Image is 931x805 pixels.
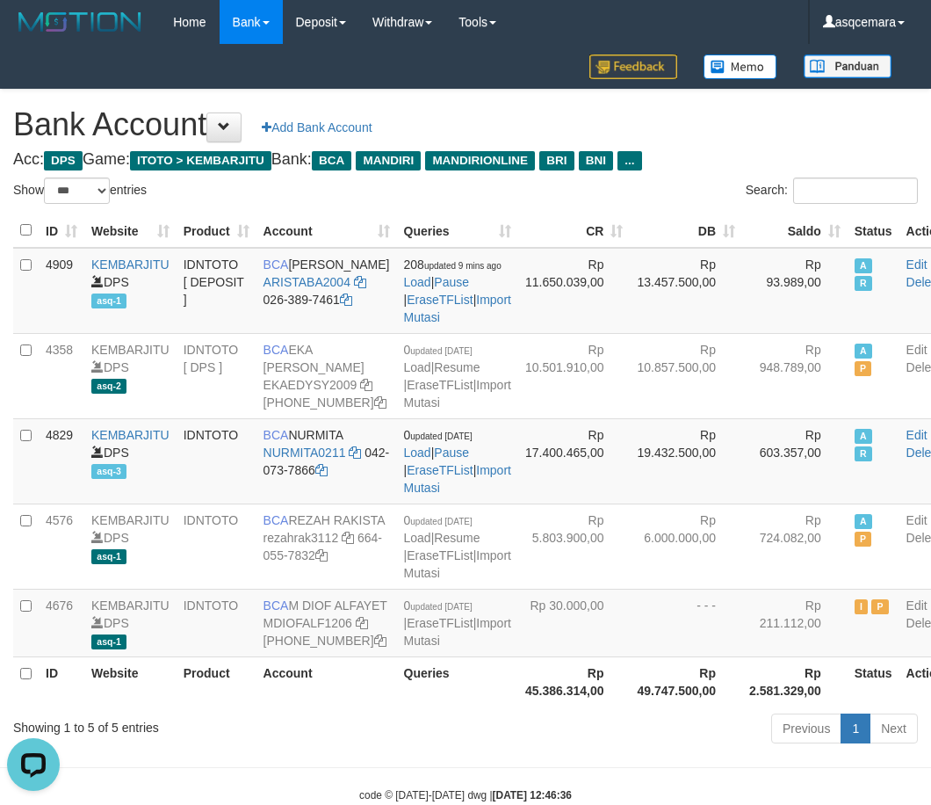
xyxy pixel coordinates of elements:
[630,333,742,418] td: Rp 10.857.500,00
[518,333,631,418] td: Rp 10.501.910,00
[742,589,848,656] td: Rp 211.112,00
[39,248,84,334] td: 4909
[91,513,170,527] a: KEMBARJITU
[374,634,386,648] a: Copy 7152165903 to clipboard
[39,656,84,707] th: ID
[91,549,126,564] span: asq-1
[263,616,352,630] a: MDIOFALF1206
[771,714,841,743] a: Previous
[356,616,368,630] a: Copy MDIOFALF1206 to clipboard
[630,504,742,589] td: Rp 6.000.000,00
[404,598,473,613] span: 0
[404,360,431,374] a: Load
[13,9,147,35] img: MOTION_logo.png
[256,333,397,418] td: EKA [PERSON_NAME] [PHONE_NUMBER]
[263,275,350,289] a: ARISTABA2004
[263,428,289,442] span: BCA
[256,214,397,248] th: Account: activate to sort column ascending
[404,257,511,324] span: | | |
[342,531,354,545] a: Copy rezahrak3112 to clipboard
[425,151,535,170] span: MANDIRIONLINE
[263,446,346,460] a: NURMITA0211
[870,714,918,743] a: Next
[84,504,177,589] td: DPS
[256,504,397,589] td: REZAH RAKISTA 664-055-7832
[44,178,110,204] select: Showentries
[404,343,473,357] span: 0
[630,248,742,334] td: Rp 13.457.500,00
[855,429,872,444] span: Active
[906,343,927,357] a: Edit
[340,293,352,307] a: Copy 0263897461 to clipboard
[39,504,84,589] td: 4576
[407,293,473,307] a: EraseTFList
[91,464,126,479] span: asq-3
[404,428,473,442] span: 0
[177,418,256,504] td: IDNTOTO
[39,333,84,418] td: 4358
[256,589,397,656] td: M DIOF ALFAYET [PHONE_NUMBER]
[630,589,742,656] td: - - -
[630,656,742,707] th: Rp 49.747.500,00
[404,548,511,580] a: Import Mutasi
[360,378,372,392] a: Copy EKAEDYSY2009 to clipboard
[746,178,918,204] label: Search:
[263,513,289,527] span: BCA
[617,151,641,170] span: ...
[855,276,872,291] span: Running
[518,248,631,334] td: Rp 11.650.039,00
[906,513,927,527] a: Edit
[855,514,872,529] span: Active
[177,248,256,334] td: IDNTOTO [ DEPOSIT ]
[404,513,473,527] span: 0
[263,257,289,272] span: BCA
[404,378,511,410] a: Import Mutasi
[742,248,848,334] td: Rp 93.989,00
[404,293,511,324] a: Import Mutasi
[312,151,351,170] span: BCA
[359,789,572,801] small: code © [DATE]-[DATE] dwg |
[91,635,126,649] span: asq-1
[407,616,473,630] a: EraseTFList
[434,360,480,374] a: Resume
[855,532,872,547] span: Paused
[84,333,177,418] td: DPS
[177,656,256,707] th: Product
[84,418,177,504] td: DPS
[13,178,147,204] label: Show entries
[356,151,421,170] span: MANDIRI
[434,275,469,289] a: Pause
[39,214,84,248] th: ID: activate to sort column ascending
[742,504,848,589] td: Rp 724.082,00
[742,214,848,248] th: Saldo: activate to sort column ascending
[256,656,397,707] th: Account
[630,418,742,504] td: Rp 19.432.500,00
[906,598,927,613] a: Edit
[871,599,889,614] span: Paused
[39,418,84,504] td: 4829
[91,379,126,394] span: asq-2
[804,54,891,78] img: panduan.png
[434,531,480,545] a: Resume
[407,548,473,562] a: EraseTFList
[91,294,126,308] span: asq-1
[410,517,472,526] span: updated [DATE]
[518,656,631,707] th: Rp 45.386.314,00
[91,343,170,357] a: KEMBARJITU
[404,513,511,580] span: | | |
[13,107,918,142] h1: Bank Account
[906,257,927,272] a: Edit
[404,616,511,648] a: Import Mutasi
[177,333,256,418] td: IDNTOTO [ DPS ]
[404,446,431,460] a: Load
[397,656,518,707] th: Queries
[177,214,256,248] th: Product: activate to sort column ascending
[177,504,256,589] td: IDNTOTO
[84,656,177,707] th: Website
[407,463,473,477] a: EraseTFList
[424,261,502,271] span: updated 9 mins ago
[906,428,927,442] a: Edit
[84,589,177,656] td: DPS
[407,378,473,392] a: EraseTFList
[518,214,631,248] th: CR: activate to sort column ascending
